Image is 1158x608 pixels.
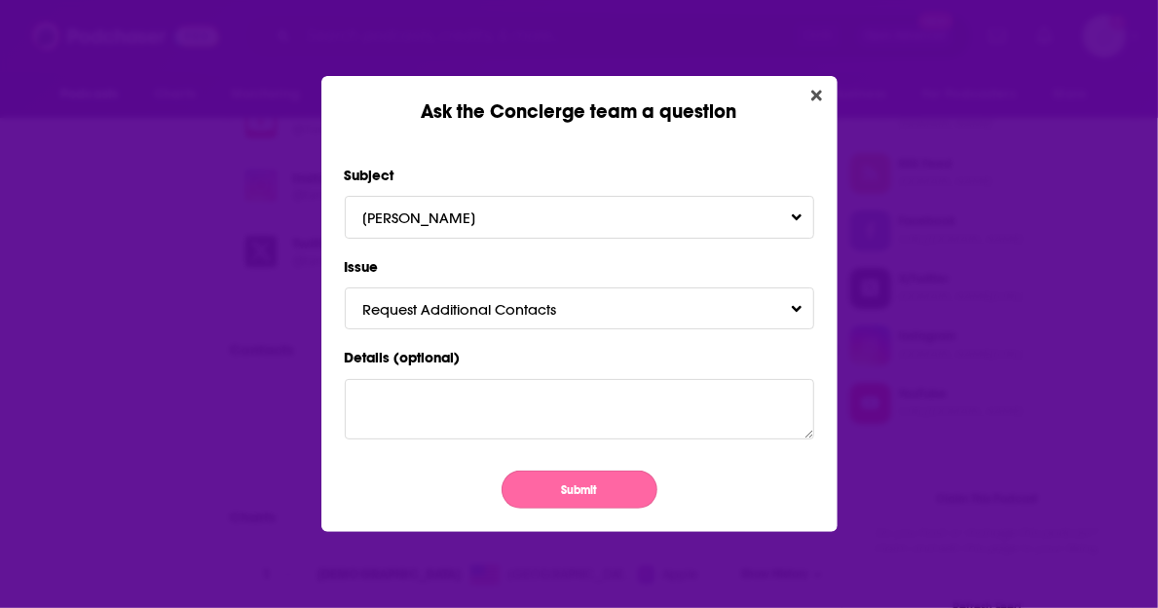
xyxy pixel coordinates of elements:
[803,84,830,108] button: Close
[362,300,595,319] span: Request Additional Contacts
[502,471,657,509] button: Submit
[345,254,814,280] label: Issue
[345,345,814,370] label: Details (optional)
[345,196,814,238] button: [PERSON_NAME]Toggle Pronoun Dropdown
[345,287,814,329] button: Request Additional ContactsToggle Pronoun Dropdown
[321,76,838,124] div: Ask the Concierge team a question
[362,209,514,227] span: [PERSON_NAME]
[345,163,814,188] label: Subject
